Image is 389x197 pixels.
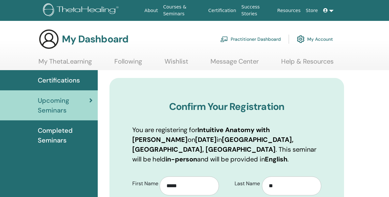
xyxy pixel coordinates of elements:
a: My ThetaLearning [38,57,92,70]
a: Message Center [210,57,259,70]
a: Following [114,57,142,70]
a: My Account [297,32,333,46]
label: Last Name [230,177,262,190]
a: About [142,5,160,17]
a: Success Stories [239,1,275,20]
a: Certification [206,5,238,17]
span: Certifications [38,75,80,85]
img: logo.png [43,3,121,18]
b: [DATE] [195,135,217,144]
label: First Name [127,177,160,190]
span: Completed Seminars [38,126,93,145]
b: Intuitive Anatomy with [PERSON_NAME] [132,126,270,144]
a: Practitioner Dashboard [220,32,281,46]
a: Store [303,5,321,17]
span: Upcoming Seminars [38,96,89,115]
a: Wishlist [165,57,188,70]
h3: My Dashboard [62,33,128,45]
p: You are registering for on in . This seminar will be held and will be provided in . [132,125,321,164]
img: chalkboard-teacher.svg [220,36,228,42]
b: in-person [166,155,197,163]
b: English [265,155,287,163]
a: Resources [275,5,303,17]
img: cog.svg [297,34,305,45]
a: Help & Resources [281,57,334,70]
img: generic-user-icon.jpg [38,29,59,50]
h3: Confirm Your Registration [132,101,321,113]
a: Courses & Seminars [161,1,206,20]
